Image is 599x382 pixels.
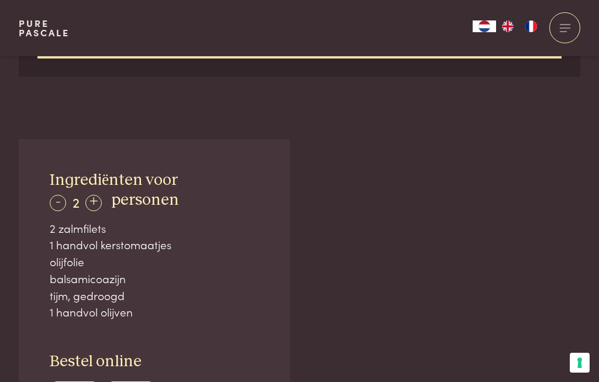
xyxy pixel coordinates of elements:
div: olijfolie [50,253,259,270]
a: NL [473,20,496,32]
div: - [50,195,66,211]
div: 1 handvol olijven [50,304,259,321]
div: balsamicoazijn [50,270,259,287]
div: Language [473,20,496,32]
span: 2 [73,192,80,211]
button: Uw voorkeuren voor toestemming voor trackingtechnologieën [570,353,590,373]
div: + [85,195,102,211]
span: Ingrediënten voor [50,172,178,188]
div: 2 zalmfilets [50,220,259,237]
a: FR [519,20,543,32]
div: tijm, gedroogd [50,287,259,304]
h3: Bestel online [50,352,259,372]
span: personen [111,192,179,208]
div: 1 handvol kerstomaatjes [50,236,259,253]
a: PurePascale [19,19,70,37]
a: EN [496,20,519,32]
ul: Language list [496,20,543,32]
aside: Language selected: Nederlands [473,20,543,32]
